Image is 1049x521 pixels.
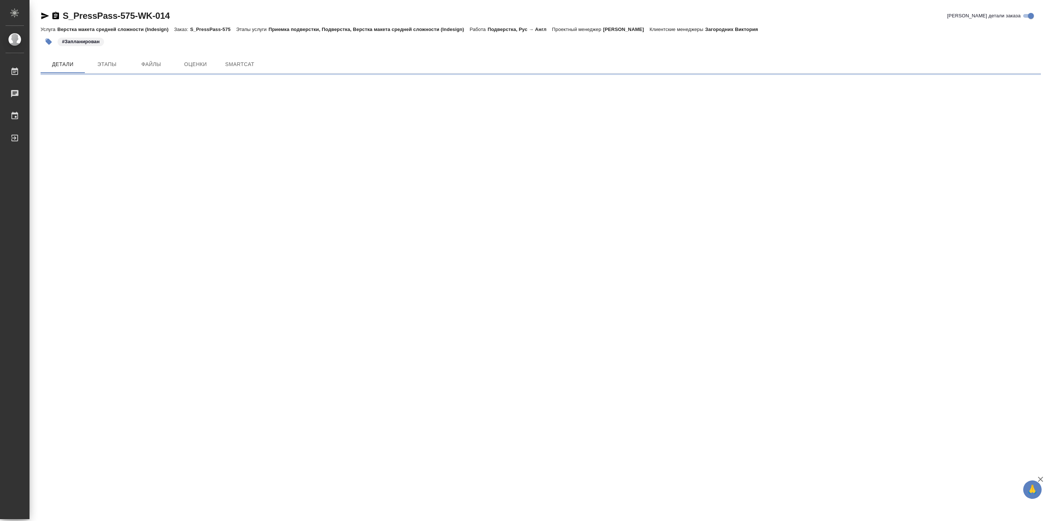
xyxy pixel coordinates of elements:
[41,27,57,32] p: Услуга
[1026,482,1039,497] span: 🙏
[41,11,49,20] button: Скопировать ссылку для ЯМессенджера
[947,12,1021,20] span: [PERSON_NAME] детали заказа
[650,27,705,32] p: Клиентские менеджеры
[174,27,190,32] p: Заказ:
[190,27,236,32] p: S_PressPass-575
[45,60,80,69] span: Детали
[62,38,100,45] p: #Запланирован
[222,60,257,69] span: SmartCat
[603,27,650,32] p: [PERSON_NAME]
[51,11,60,20] button: Скопировать ссылку
[470,27,488,32] p: Работа
[269,27,470,32] p: Приемка подверстки, Подверстка, Верстка макета средней сложности (Indesign)
[57,38,105,44] span: Запланирован
[134,60,169,69] span: Файлы
[41,34,57,50] button: Добавить тэг
[236,27,269,32] p: Этапы услуги
[705,27,764,32] p: Загородних Виктория
[552,27,603,32] p: Проектный менеджер
[488,27,552,32] p: Подверстка, Рус → Англ
[89,60,125,69] span: Этапы
[57,27,174,32] p: Верстка макета средней сложности (Indesign)
[63,11,170,21] a: S_PressPass-575-WK-014
[1023,480,1042,499] button: 🙏
[178,60,213,69] span: Оценки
